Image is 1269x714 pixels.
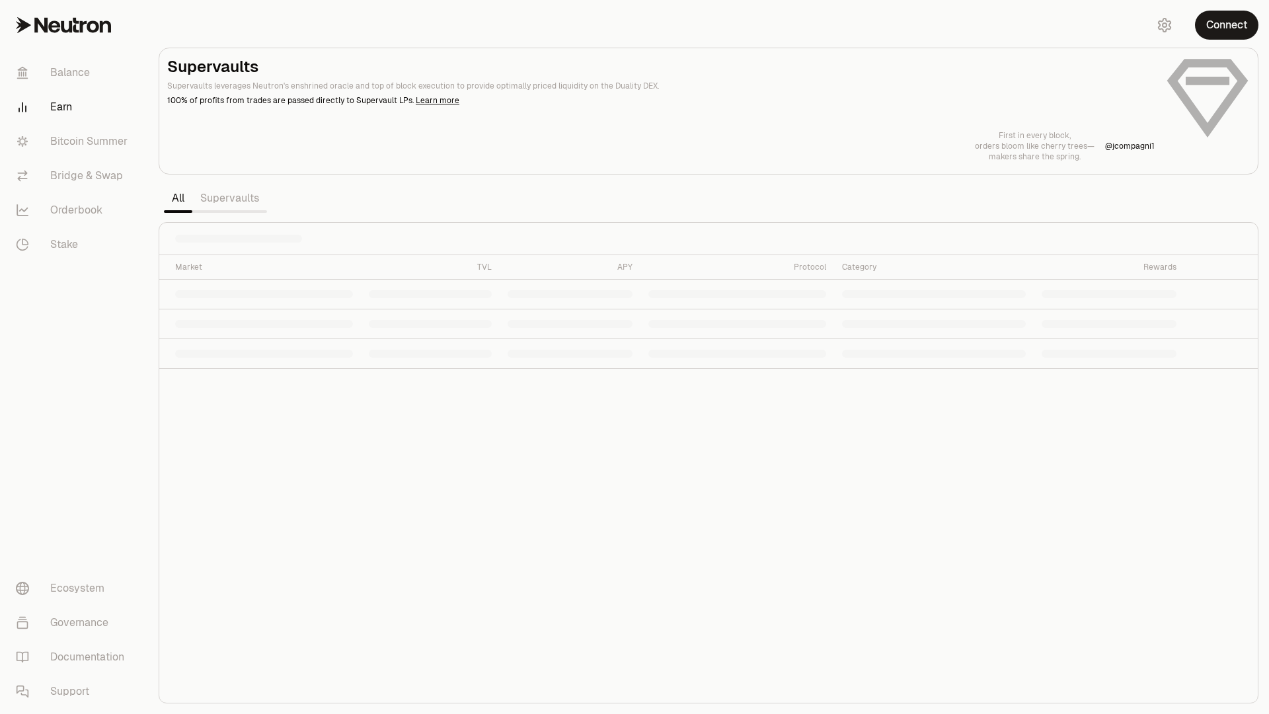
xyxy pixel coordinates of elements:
[167,95,1155,106] p: 100% of profits from trades are passed directly to Supervault LPs.
[369,262,492,272] div: TVL
[975,130,1095,141] p: First in every block,
[5,674,143,709] a: Support
[5,193,143,227] a: Orderbook
[175,262,353,272] div: Market
[1105,141,1155,151] a: @jcompagni1
[975,151,1095,162] p: makers share the spring.
[192,185,267,212] a: Supervaults
[5,90,143,124] a: Earn
[5,159,143,193] a: Bridge & Swap
[5,640,143,674] a: Documentation
[167,80,1155,92] p: Supervaults leverages Neutron's enshrined oracle and top of block execution to provide optimally ...
[975,141,1095,151] p: orders bloom like cherry trees—
[1195,11,1258,40] button: Connect
[1042,262,1176,272] div: Rewards
[416,95,459,106] a: Learn more
[5,56,143,90] a: Balance
[5,124,143,159] a: Bitcoin Summer
[167,56,1155,77] h2: Supervaults
[5,606,143,640] a: Governance
[648,262,826,272] div: Protocol
[842,262,1026,272] div: Category
[5,571,143,606] a: Ecosystem
[1105,141,1155,151] p: @ jcompagni1
[5,227,143,262] a: Stake
[975,130,1095,162] a: First in every block,orders bloom like cherry trees—makers share the spring.
[508,262,633,272] div: APY
[164,185,192,212] a: All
